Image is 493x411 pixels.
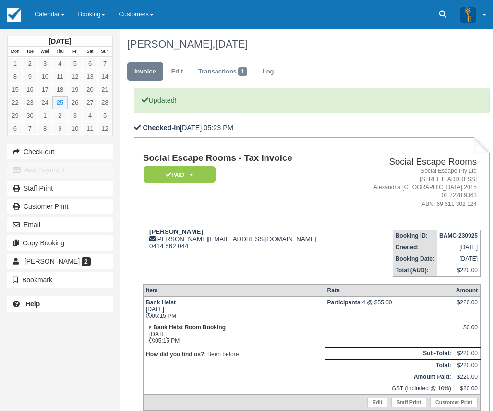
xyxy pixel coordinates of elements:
[191,62,254,81] a: Transactions1
[8,109,23,122] a: 29
[23,47,37,57] th: Tue
[52,109,67,122] a: 2
[146,299,176,306] strong: Bank Heist
[437,242,481,253] td: [DATE]
[143,296,325,322] td: [DATE] 05:15 PM
[37,70,52,83] a: 10
[97,96,112,109] a: 28
[7,254,113,269] a: [PERSON_NAME] 2
[144,166,216,183] em: Paid
[353,167,477,208] address: Social Escape Pty Ltd [STREET_ADDRESS] Alexandria [GEOGRAPHIC_DATA] 2015 02 7228 9363 ABN: 69 611...
[52,96,67,109] a: 25
[68,47,83,57] th: Fri
[25,300,40,308] b: Help
[255,62,281,81] a: Log
[68,96,83,109] a: 26
[23,70,37,83] a: 9
[325,371,454,383] th: Amount Paid:
[97,70,112,83] a: 14
[456,299,478,314] div: $220.00
[52,47,67,57] th: Thu
[37,83,52,96] a: 17
[7,199,113,214] a: Customer Print
[8,47,23,57] th: Mon
[37,47,52,57] th: Wed
[83,96,97,109] a: 27
[7,272,113,288] button: Bookmark
[23,83,37,96] a: 16
[454,371,481,383] td: $220.00
[68,57,83,70] a: 5
[143,166,212,183] a: Paid
[97,83,112,96] a: 21
[454,383,481,395] td: $20.00
[454,347,481,359] td: $220.00
[23,96,37,109] a: 23
[23,57,37,70] a: 2
[393,253,437,265] th: Booking Date:
[97,109,112,122] a: 5
[83,122,97,135] a: 11
[23,109,37,122] a: 30
[37,96,52,109] a: 24
[52,70,67,83] a: 11
[143,228,349,250] div: [PERSON_NAME][EMAIL_ADDRESS][DOMAIN_NAME] 0414 562 044
[393,230,437,242] th: Booking ID:
[143,124,180,132] b: Checked-In
[7,162,113,178] button: Add Payment
[8,122,23,135] a: 6
[7,8,21,22] img: checkfront-main-nav-mini-logo.png
[454,359,481,371] td: $220.00
[393,265,437,277] th: Total (AUD):
[68,70,83,83] a: 12
[68,109,83,122] a: 3
[8,96,23,109] a: 22
[127,62,163,81] a: Invoice
[238,67,247,76] span: 1
[143,284,325,296] th: Item
[430,398,478,407] a: Customer Print
[7,144,113,159] button: Check-out
[456,324,478,338] div: $0.00
[143,322,325,347] td: [DATE] 05:15 PM
[134,123,489,133] p: [DATE] 05:23 PM
[327,299,362,306] strong: Participants
[367,398,387,407] a: Edit
[164,62,190,81] a: Edit
[437,265,481,277] td: $220.00
[83,70,97,83] a: 13
[52,83,67,96] a: 18
[325,296,454,322] td: 4 @ $55.00
[454,284,481,296] th: Amount
[325,359,454,371] th: Total:
[146,351,204,358] strong: How did you find us?
[97,47,112,57] th: Sun
[7,235,113,251] button: Copy Booking
[391,398,426,407] a: Staff Print
[68,83,83,96] a: 19
[7,181,113,196] a: Staff Print
[146,350,322,359] p: : Been before
[83,109,97,122] a: 4
[48,37,71,45] strong: [DATE]
[153,324,226,331] strong: Bank Heist Room Booking
[215,38,248,50] span: [DATE]
[325,347,454,359] th: Sub-Total:
[353,157,477,167] h2: Social Escape Rooms
[7,296,113,312] a: Help
[325,284,454,296] th: Rate
[52,57,67,70] a: 4
[97,122,112,135] a: 12
[83,47,97,57] th: Sat
[460,7,476,22] img: A3
[82,257,91,266] span: 2
[23,122,37,135] a: 7
[149,228,203,235] strong: [PERSON_NAME]
[127,38,482,50] h1: [PERSON_NAME],
[8,83,23,96] a: 15
[52,122,67,135] a: 9
[134,88,489,113] p: Updated!
[8,70,23,83] a: 8
[37,109,52,122] a: 1
[97,57,112,70] a: 7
